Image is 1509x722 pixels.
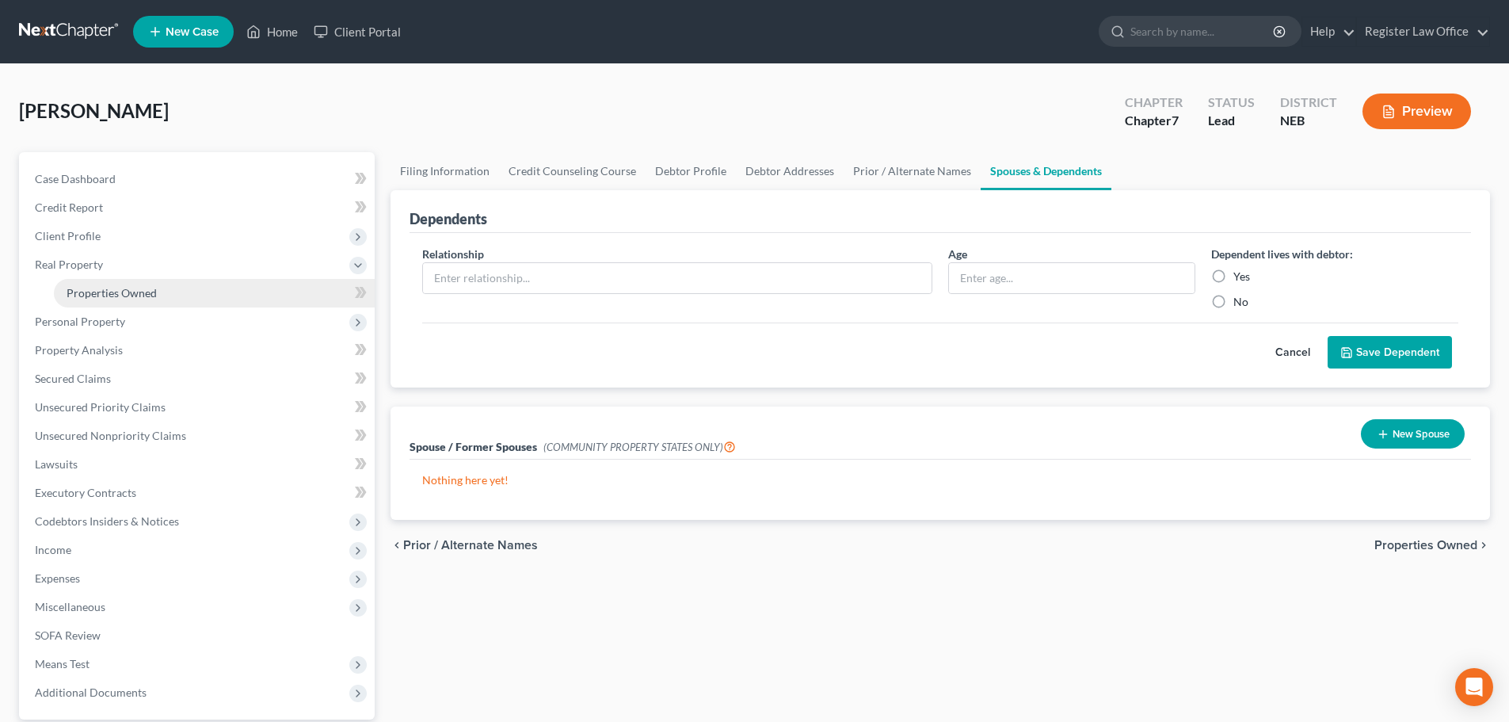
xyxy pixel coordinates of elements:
[1211,246,1353,262] label: Dependent lives with debtor:
[35,514,179,528] span: Codebtors Insiders & Notices
[22,193,375,222] a: Credit Report
[22,165,375,193] a: Case Dashboard
[22,450,375,479] a: Lawsuits
[410,209,487,228] div: Dependents
[22,365,375,393] a: Secured Claims
[1130,17,1275,46] input: Search by name...
[410,440,537,453] span: Spouse / Former Spouses
[1233,269,1250,285] label: Yes
[35,543,71,556] span: Income
[35,600,105,613] span: Miscellaneous
[1455,668,1493,706] div: Open Intercom Messenger
[35,201,103,214] span: Credit Report
[1172,113,1179,128] span: 7
[1374,539,1490,552] button: Properties Owned chevron_right
[19,99,169,122] span: [PERSON_NAME]
[35,400,166,414] span: Unsecured Priority Claims
[1328,336,1452,369] button: Save Dependent
[1477,539,1490,552] i: chevron_right
[1208,112,1255,130] div: Lead
[1125,94,1183,112] div: Chapter
[1361,419,1465,449] button: New Spouse
[1357,17,1489,46] a: Register Law Office
[35,343,123,357] span: Property Analysis
[54,279,375,308] a: Properties Owned
[35,686,147,699] span: Additional Documents
[22,479,375,507] a: Executory Contracts
[1208,94,1255,112] div: Status
[22,336,375,365] a: Property Analysis
[35,628,101,642] span: SOFA Review
[35,172,116,185] span: Case Dashboard
[35,657,90,670] span: Means Test
[35,486,136,499] span: Executory Contracts
[1362,94,1471,129] button: Preview
[403,539,538,552] span: Prior / Alternate Names
[949,263,1195,293] input: Enter age...
[981,152,1111,190] a: Spouses & Dependents
[35,258,103,271] span: Real Property
[1280,112,1337,130] div: NEB
[35,457,78,471] span: Lawsuits
[844,152,981,190] a: Prior / Alternate Names
[736,152,844,190] a: Debtor Addresses
[422,472,1458,488] p: Nothing here yet!
[391,152,499,190] a: Filing Information
[35,429,186,442] span: Unsecured Nonpriority Claims
[166,26,219,38] span: New Case
[238,17,306,46] a: Home
[67,286,157,300] span: Properties Owned
[391,539,538,552] button: chevron_left Prior / Alternate Names
[646,152,736,190] a: Debtor Profile
[1302,17,1355,46] a: Help
[35,372,111,385] span: Secured Claims
[1258,337,1328,369] button: Cancel
[35,315,125,328] span: Personal Property
[35,571,80,585] span: Expenses
[1125,112,1183,130] div: Chapter
[22,621,375,650] a: SOFA Review
[1233,294,1248,310] label: No
[22,422,375,450] a: Unsecured Nonpriority Claims
[1374,539,1477,552] span: Properties Owned
[948,246,967,262] label: Age
[1280,94,1337,112] div: District
[35,229,101,243] span: Client Profile
[22,393,375,422] a: Unsecured Priority Claims
[543,441,736,453] span: (COMMUNITY PROPERTY STATES ONLY)
[499,152,646,190] a: Credit Counseling Course
[422,247,484,261] span: Relationship
[391,539,403,552] i: chevron_left
[306,17,409,46] a: Client Portal
[423,263,932,293] input: Enter relationship...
